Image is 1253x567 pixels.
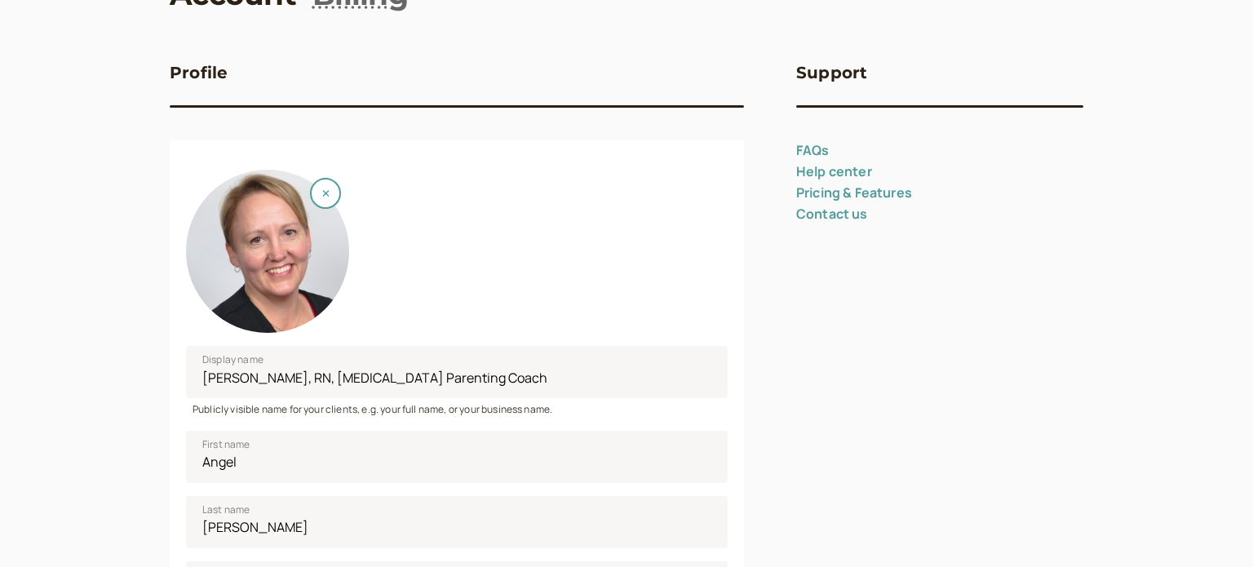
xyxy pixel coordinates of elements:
[202,352,263,368] span: Display name
[796,205,868,223] a: Contact us
[170,60,228,86] h3: Profile
[796,60,867,86] h3: Support
[202,502,250,518] span: Last name
[310,178,341,209] button: Remove
[186,346,728,398] input: Display name
[796,184,912,202] a: Pricing & Features
[1171,489,1253,567] iframe: Chat Widget
[796,162,872,180] a: Help center
[202,436,250,453] span: First name
[186,431,728,483] input: First name
[186,398,728,417] div: Publicly visible name for your clients, e.g. your full name, or your business name.
[186,496,728,548] input: Last name
[796,141,830,159] a: FAQs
